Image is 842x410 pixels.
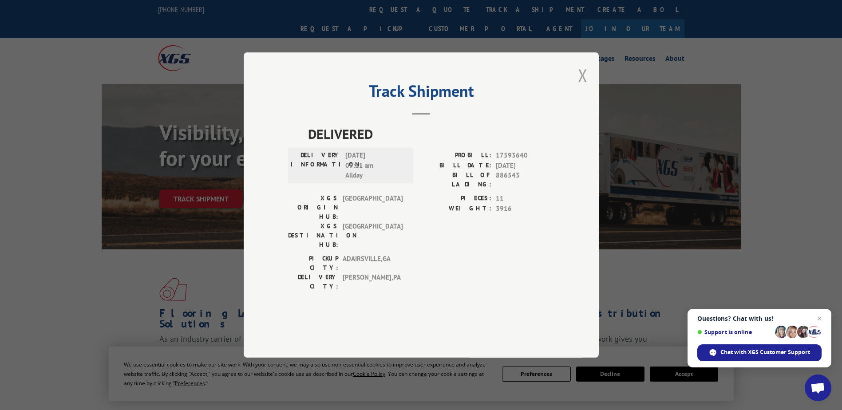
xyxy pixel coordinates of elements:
[421,193,491,204] label: PIECES:
[496,161,554,171] span: [DATE]
[578,63,588,87] button: Close modal
[288,193,338,221] label: XGS ORIGIN HUB:
[345,150,405,181] span: [DATE] 09:11 am Allday
[496,150,554,161] span: 17593640
[291,150,341,181] label: DELIVERY INFORMATION:
[343,254,403,272] span: ADAIRSVILLE , GA
[421,150,491,161] label: PROBILL:
[343,272,403,291] span: [PERSON_NAME] , PA
[805,375,831,401] div: Open chat
[343,221,403,249] span: [GEOGRAPHIC_DATA]
[496,170,554,189] span: 886543
[421,204,491,214] label: WEIGHT:
[343,193,403,221] span: [GEOGRAPHIC_DATA]
[496,204,554,214] span: 3916
[697,315,822,322] span: Questions? Chat with us!
[814,313,825,324] span: Close chat
[421,161,491,171] label: BILL DATE:
[288,272,338,291] label: DELIVERY CITY:
[496,193,554,204] span: 11
[720,348,810,356] span: Chat with XGS Customer Support
[697,344,822,361] div: Chat with XGS Customer Support
[288,85,554,102] h2: Track Shipment
[288,254,338,272] label: PICKUP CITY:
[308,124,554,144] span: DELIVERED
[288,221,338,249] label: XGS DESTINATION HUB:
[697,329,772,335] span: Support is online
[421,170,491,189] label: BILL OF LADING:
